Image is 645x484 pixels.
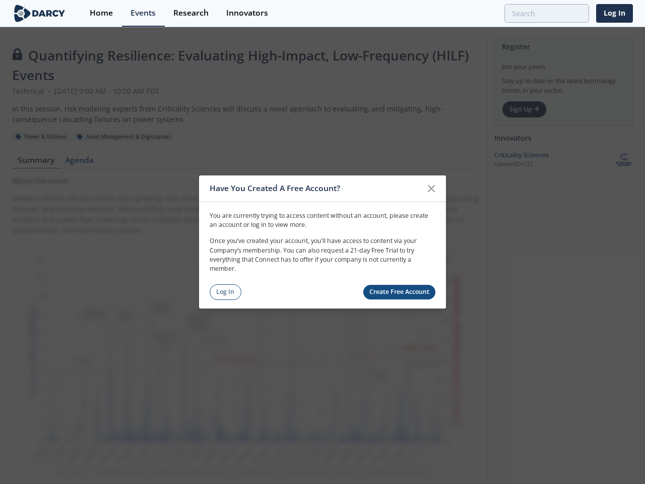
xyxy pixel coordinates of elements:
[12,5,67,22] img: logo-wide.svg
[210,236,435,274] p: Once you’ve created your account, you’ll have access to content via your Company’s membership. Yo...
[131,9,156,17] div: Events
[210,211,435,229] p: You are currently trying to access content without an account, please create an account or log in...
[210,284,241,300] a: Log In
[173,9,209,17] div: Research
[596,4,633,23] a: Log In
[226,9,268,17] div: Innovators
[90,9,113,17] div: Home
[363,285,436,299] a: Create Free Account
[504,4,589,23] input: Advanced Search
[210,179,422,198] div: Have You Created A Free Account?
